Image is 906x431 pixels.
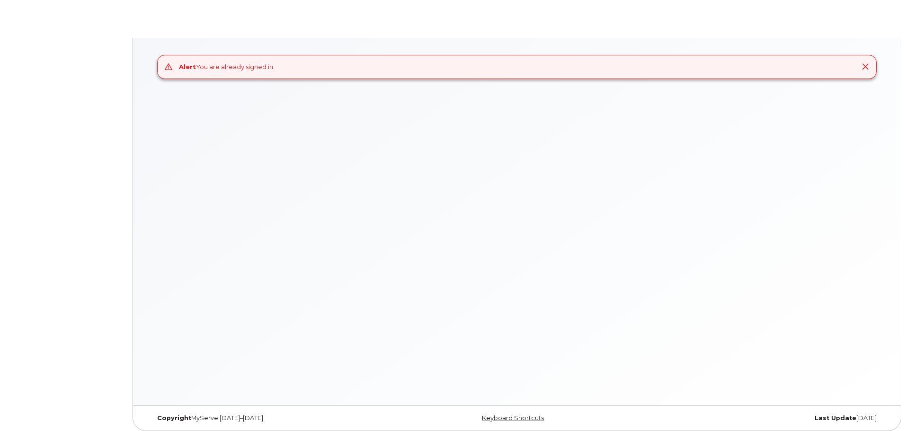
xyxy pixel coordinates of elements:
a: Keyboard Shortcuts [482,414,544,422]
strong: Copyright [157,414,191,422]
strong: Last Update [815,414,856,422]
div: [DATE] [639,414,884,422]
strong: Alert [179,63,196,70]
div: You are already signed in. [179,62,275,71]
div: MyServe [DATE]–[DATE] [150,414,395,422]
